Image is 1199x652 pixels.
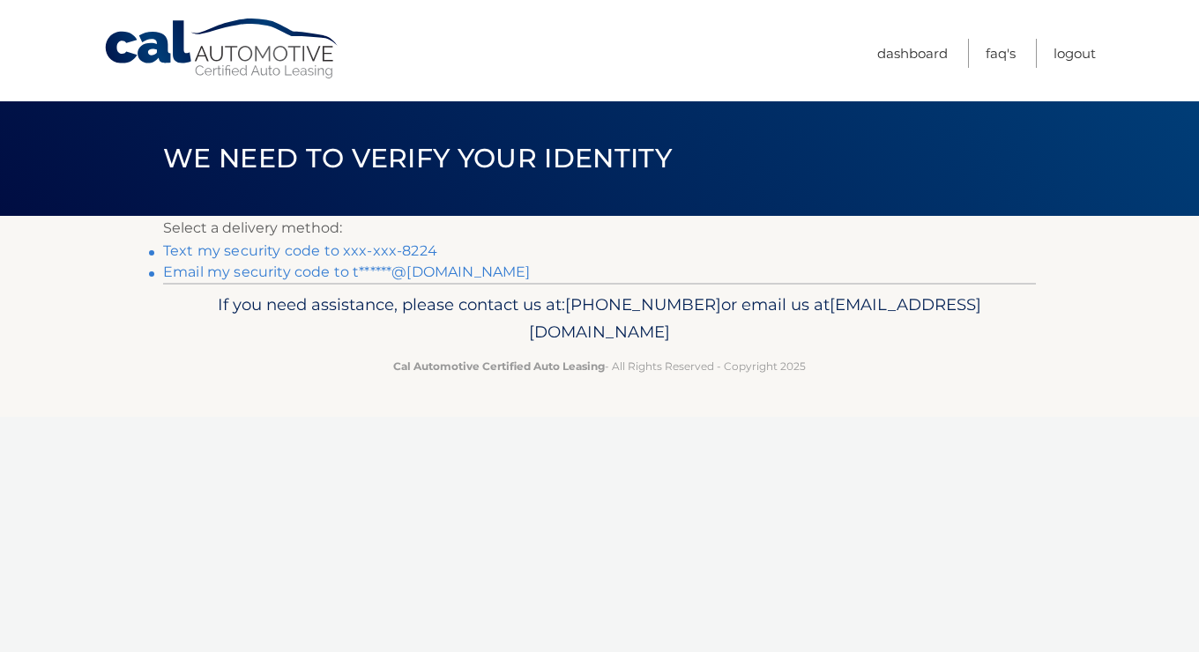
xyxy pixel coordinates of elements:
a: Dashboard [877,39,948,68]
a: Logout [1054,39,1096,68]
a: Cal Automotive [103,18,341,80]
span: [PHONE_NUMBER] [565,294,721,315]
a: FAQ's [986,39,1016,68]
span: We need to verify your identity [163,142,672,174]
strong: Cal Automotive Certified Auto Leasing [393,359,605,373]
a: Email my security code to t******@[DOMAIN_NAME] [163,263,531,280]
p: - All Rights Reserved - Copyright 2025 [175,357,1024,375]
p: If you need assistance, please contact us at: or email us at [175,291,1024,347]
a: Text my security code to xxx-xxx-8224 [163,242,437,259]
p: Select a delivery method: [163,216,1036,241]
